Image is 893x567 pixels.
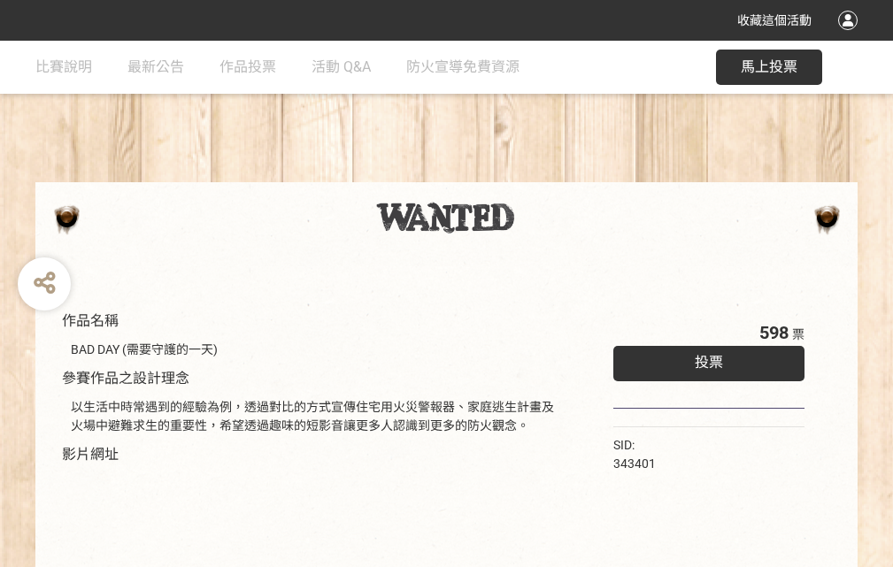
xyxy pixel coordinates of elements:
span: 活動 Q&A [312,58,371,75]
span: SID: 343401 [613,438,656,471]
a: 活動 Q&A [312,41,371,94]
a: 作品投票 [219,41,276,94]
a: 防火宣導免費資源 [406,41,520,94]
iframe: Facebook Share [660,436,749,454]
span: 作品名稱 [62,312,119,329]
span: 最新公告 [127,58,184,75]
button: 馬上投票 [716,50,822,85]
span: 比賽說明 [35,58,92,75]
span: 作品投票 [219,58,276,75]
span: 防火宣導免費資源 [406,58,520,75]
span: 馬上投票 [741,58,797,75]
span: 投票 [695,354,723,371]
span: 參賽作品之設計理念 [62,370,189,387]
span: 收藏這個活動 [737,13,812,27]
span: 影片網址 [62,446,119,463]
a: 最新公告 [127,41,184,94]
span: 598 [759,322,789,343]
span: 票 [792,327,804,341]
div: 以生活中時常遇到的經驗為例，透過對比的方式宣傳住宅用火災警報器、家庭逃生計畫及火場中避難求生的重要性，希望透過趣味的短影音讓更多人認識到更多的防火觀念。 [71,398,560,435]
a: 比賽說明 [35,41,92,94]
div: BAD DAY (需要守護的一天) [71,341,560,359]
